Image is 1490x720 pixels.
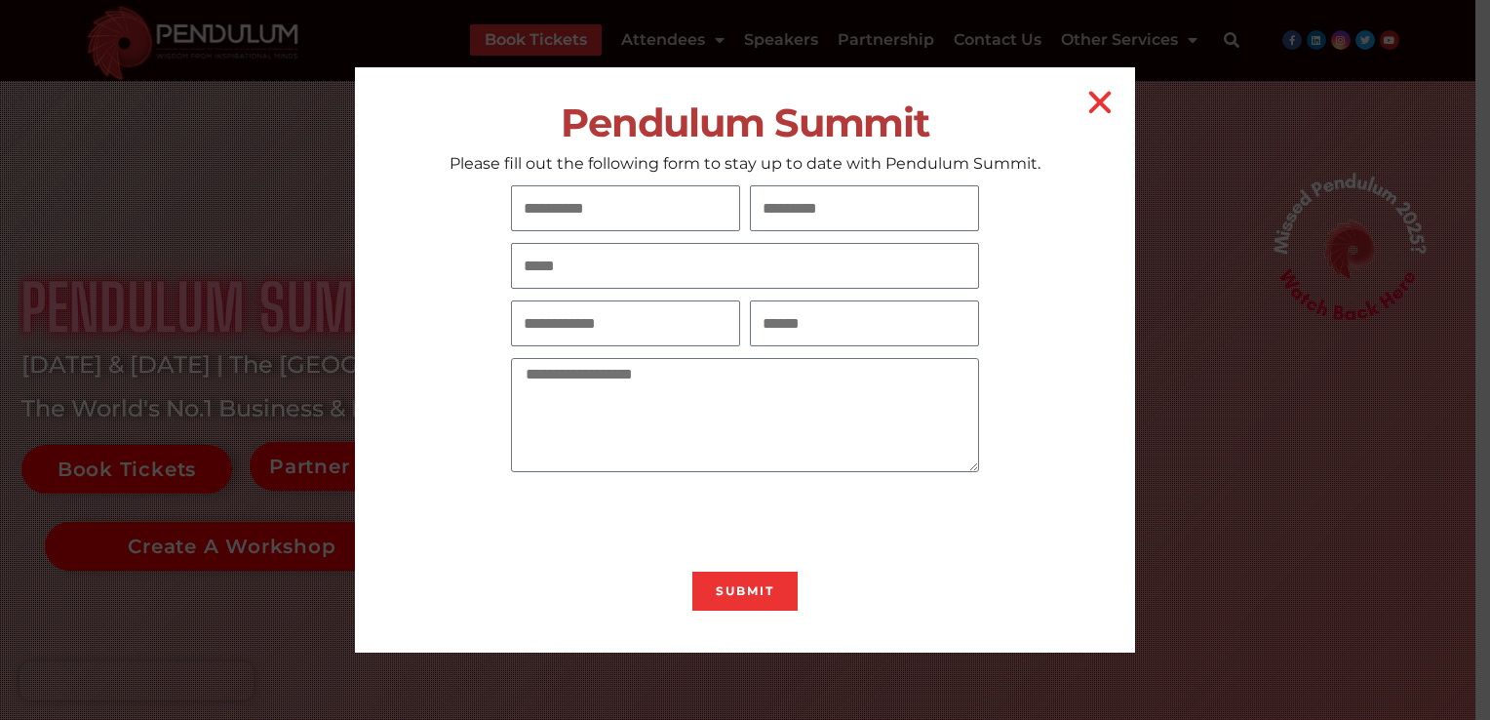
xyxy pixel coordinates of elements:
h2: Pendulum Summit [355,100,1135,144]
p: Please fill out the following form to stay up to date with Pendulum Summit. [355,153,1135,174]
iframe: reCAPTCHA [511,484,807,560]
a: Close [1084,87,1116,118]
button: Submit [692,572,798,611]
span: Submit [716,585,774,597]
